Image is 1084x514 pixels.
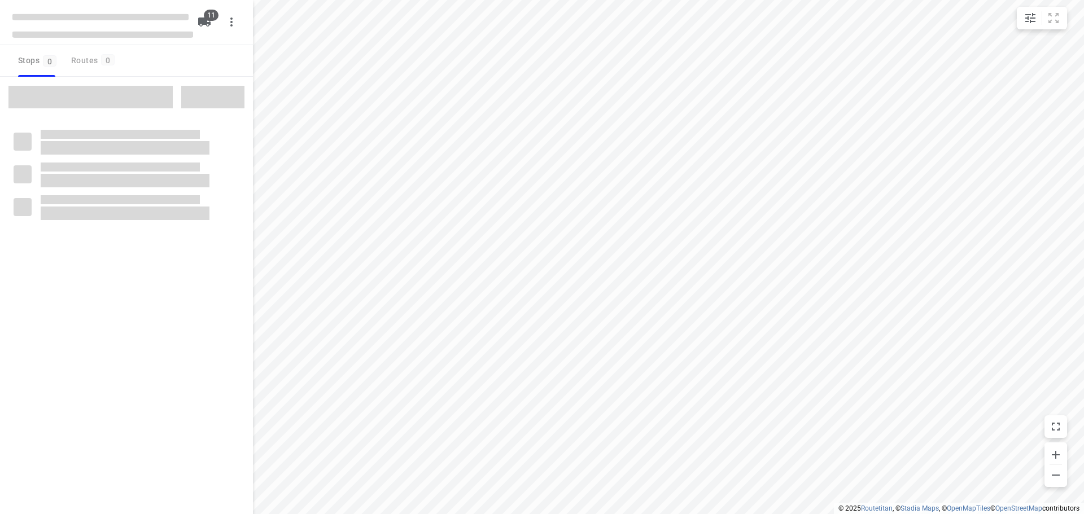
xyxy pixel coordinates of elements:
[1017,7,1067,29] div: small contained button group
[995,504,1042,512] a: OpenStreetMap
[1019,7,1042,29] button: Map settings
[838,504,1079,512] li: © 2025 , © , © © contributors
[947,504,990,512] a: OpenMapTiles
[861,504,893,512] a: Routetitan
[901,504,939,512] a: Stadia Maps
